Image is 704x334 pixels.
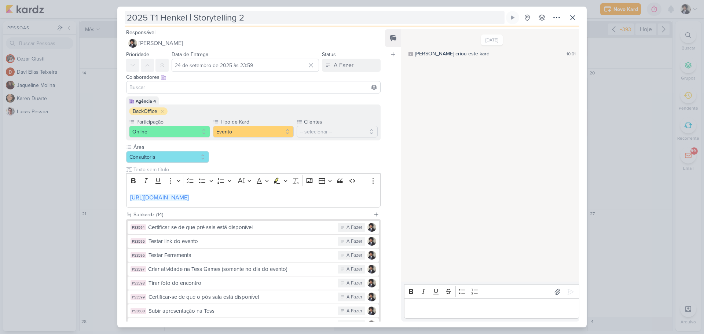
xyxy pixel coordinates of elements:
[346,224,362,231] div: A Fazer
[133,143,209,151] label: Área
[148,223,334,232] div: Certificar-se de que pré sala está disponível
[132,166,381,173] input: Texto sem título
[297,126,378,137] button: -- selecionar --
[131,238,146,244] div: PS3595
[130,194,189,201] a: [URL][DOMAIN_NAME]
[125,11,505,24] input: Kard Sem Título
[126,29,155,36] label: Responsável
[133,107,157,115] div: BackOffice
[148,307,334,315] div: Subir apresentação na Tess
[131,280,146,286] div: PS3598
[213,126,294,137] button: Evento
[128,39,137,48] img: Pedro Luahn Simões
[126,151,209,163] button: Consultoria
[566,51,576,57] div: 10:01
[172,51,208,58] label: Data de Entrega
[131,266,146,272] div: PS3597
[131,294,146,300] div: PS3599
[131,308,146,314] div: PS3600
[131,252,146,258] div: PS3596
[346,252,362,259] div: A Fazer
[346,280,362,287] div: A Fazer
[126,173,381,188] div: Editor toolbar
[148,237,334,246] div: Testar link do evento
[367,320,376,329] img: Pedro Luahn Simões
[346,294,362,301] div: A Fazer
[148,265,334,274] div: Criar atividade na Tess Games (somente no dia do evento)
[136,118,210,126] label: Participação
[303,118,378,126] label: Clientes
[148,279,334,287] div: Tirar foto do encontro
[139,39,183,48] span: [PERSON_NAME]
[367,307,376,315] img: Pedro Luahn Simões
[346,266,362,273] div: A Fazer
[148,251,334,260] div: Testar Ferramenta
[133,211,370,219] div: Subkardz (14)
[334,61,353,70] div: A Fazer
[404,298,579,319] div: Editor editing area: main
[220,118,294,126] label: Tipo de Kard
[128,249,379,262] button: PS3596 Testar Ferramenta A Fazer
[404,285,579,299] div: Editor toolbar
[148,293,334,301] div: Certificar-se de que o pós sala está disponível
[367,223,376,232] img: Pedro Luahn Simões
[367,279,376,287] img: Pedro Luahn Simões
[367,265,376,274] img: Pedro Luahn Simões
[136,98,156,104] div: Agência 4
[131,224,146,230] div: PS3594
[128,83,379,92] input: Buscar
[126,73,381,81] div: Colaboradores
[128,263,379,276] button: PS3597 Criar atividade na Tess Games (somente no dia do evento) A Fazer
[129,126,210,137] button: Online
[367,251,376,260] img: Pedro Luahn Simões
[128,221,379,234] button: PS3594 Certificar-se de que pré sala está disponível A Fazer
[128,276,379,290] button: PS3598 Tirar foto do encontro A Fazer
[128,235,379,248] button: PS3595 Testar link do evento A Fazer
[346,322,362,329] div: A Fazer
[147,321,334,329] div: Subir Gravação na Tess
[367,293,376,301] img: Pedro Luahn Simões
[510,15,516,21] div: Ligar relógio
[128,304,379,318] button: PS3600 Subir apresentação na Tess A Fazer
[126,51,149,58] label: Prioridade
[126,188,381,208] div: Editor editing area: main
[322,51,336,58] label: Status
[415,50,489,58] div: [PERSON_NAME] criou este kard
[367,237,376,246] img: Pedro Luahn Simões
[128,290,379,304] button: PS3599 Certificar-se de que o pós sala está disponível A Fazer
[126,37,381,50] button: [PERSON_NAME]
[346,238,362,245] div: A Fazer
[128,318,379,331] button: Subir Gravação na Tess A Fazer
[172,59,319,72] input: Select a date
[346,308,362,315] div: A Fazer
[322,59,381,72] button: A Fazer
